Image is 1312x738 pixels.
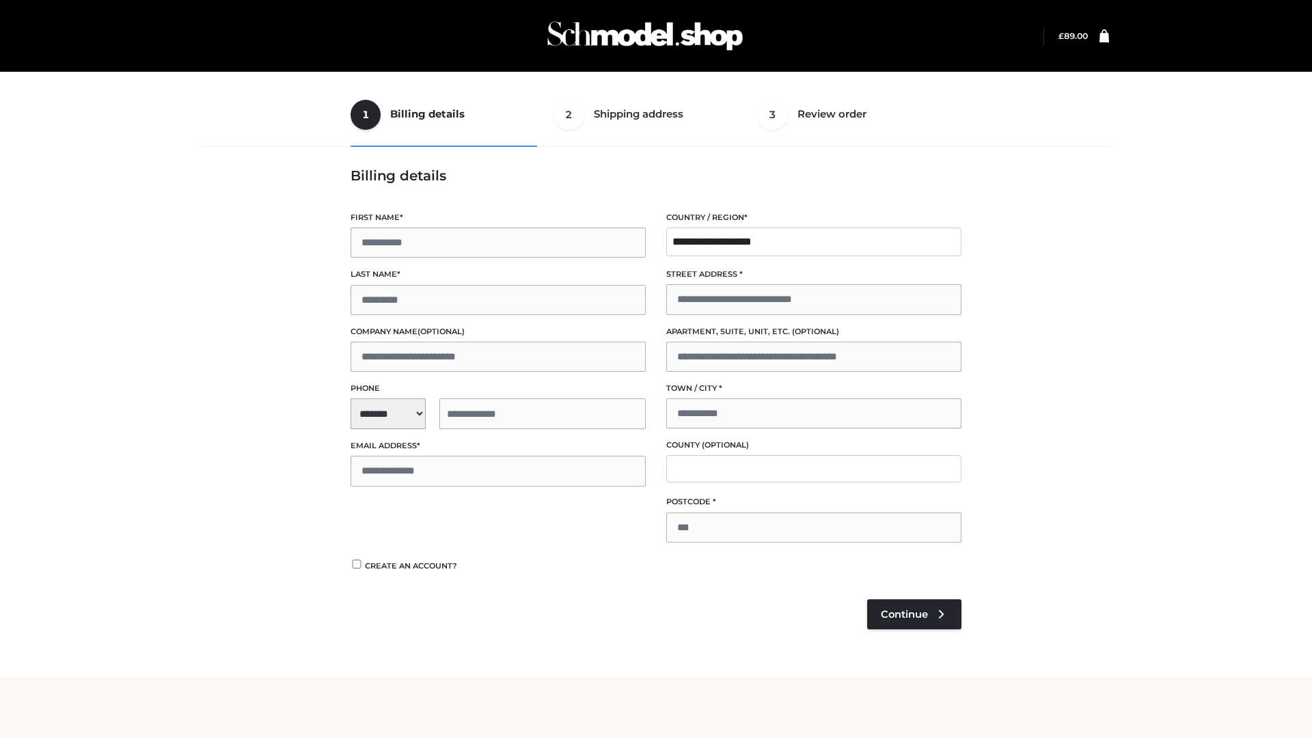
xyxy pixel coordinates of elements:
[666,439,961,452] label: County
[666,325,961,338] label: Apartment, suite, unit, etc.
[351,560,363,569] input: Create an account?
[867,599,961,629] a: Continue
[666,382,961,395] label: Town / City
[666,211,961,224] label: Country / Region
[365,561,457,571] span: Create an account?
[351,211,646,224] label: First name
[1058,31,1064,41] span: £
[543,9,748,63] img: Schmodel Admin 964
[881,608,928,620] span: Continue
[351,167,961,184] h3: Billing details
[418,327,465,336] span: (optional)
[351,439,646,452] label: Email address
[792,327,839,336] span: (optional)
[666,268,961,281] label: Street address
[351,268,646,281] label: Last name
[351,325,646,338] label: Company name
[702,440,749,450] span: (optional)
[351,382,646,395] label: Phone
[1058,31,1088,41] a: £89.00
[1058,31,1088,41] bdi: 89.00
[666,495,961,508] label: Postcode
